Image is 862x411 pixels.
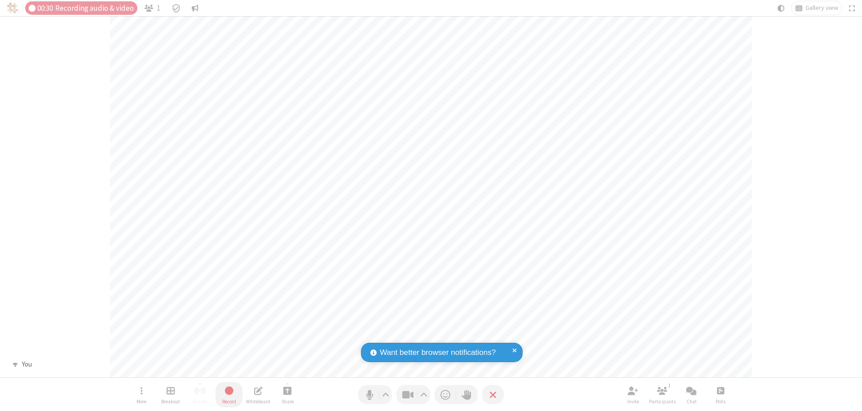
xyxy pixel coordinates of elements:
button: Open shared whiteboard [245,382,272,407]
button: Start sharing [274,382,301,407]
div: You [18,359,35,370]
span: Want better browser notifications? [380,347,496,359]
button: End or leave meeting [482,385,504,404]
button: Open participant list [649,382,676,407]
button: Manage Breakout Rooms [157,382,184,407]
div: 1 [666,381,673,389]
button: Change layout [792,1,842,15]
button: Fullscreen [845,1,859,15]
button: Using system theme [774,1,788,15]
button: Open poll [707,382,734,407]
button: Audio settings [380,385,392,404]
div: Audio & video [25,1,137,15]
button: Mute (⌘+Shift+A) [358,385,392,404]
span: Invite [627,399,639,404]
div: Meeting details Encryption enabled [167,1,185,15]
span: Chat [686,399,697,404]
span: Recording audio & video [55,4,134,13]
span: 00:30 [37,4,53,13]
button: Invite participants (⌘+Shift+I) [620,382,646,407]
span: Gallery view [805,4,838,12]
button: Raise hand [456,385,478,404]
button: Open participant list [141,1,164,15]
button: Stop recording [215,382,242,407]
img: QA Selenium DO NOT DELETE OR CHANGE [7,3,18,13]
span: Whiteboard [246,399,270,404]
button: Video setting [418,385,430,404]
span: Polls [716,399,726,404]
span: Participants [649,399,676,404]
span: More [136,399,146,404]
button: Unable to start streaming without first stopping recording [186,382,213,407]
span: Breakout [161,399,180,404]
button: Conversation [188,1,202,15]
button: Open chat [678,382,705,407]
span: Share [281,399,294,404]
button: Send a reaction [435,385,456,404]
button: Stop video (⌘+Shift+V) [396,385,430,404]
button: Open menu [128,382,155,407]
span: 1 [157,4,160,13]
span: Record [222,399,236,404]
span: Stream [192,399,207,404]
